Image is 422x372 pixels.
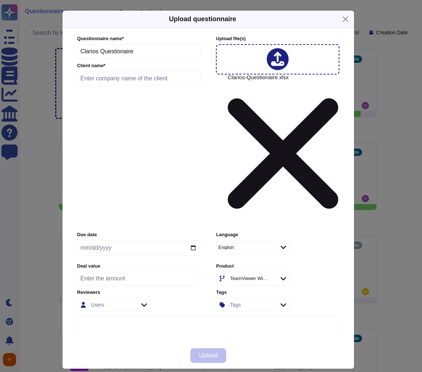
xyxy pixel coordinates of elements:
[77,64,201,68] label: Client name
[77,44,201,59] input: Enter questionnaire name
[77,71,201,86] input: Enter company name of the client
[228,74,338,227] span: Clarios-Questionaire.xlsx
[216,36,246,41] span: Upload file (s)
[77,290,200,295] label: Reviewers
[230,276,268,281] div: TeamViewer Wide
[77,240,200,256] input: Due date
[77,264,200,269] label: Deal value
[218,245,234,250] div: English
[199,353,218,358] span: Upload
[169,14,236,24] h5: Upload questionnaire
[340,14,351,25] button: Close
[216,264,339,269] label: Product
[230,302,241,307] div: Tags
[77,233,200,237] label: Due date
[216,233,339,237] label: Language
[77,37,201,41] label: Questionnaire name
[216,290,339,295] label: Tags
[91,302,104,307] div: Users
[190,348,227,363] button: Upload
[77,272,200,285] input: Enter the amount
